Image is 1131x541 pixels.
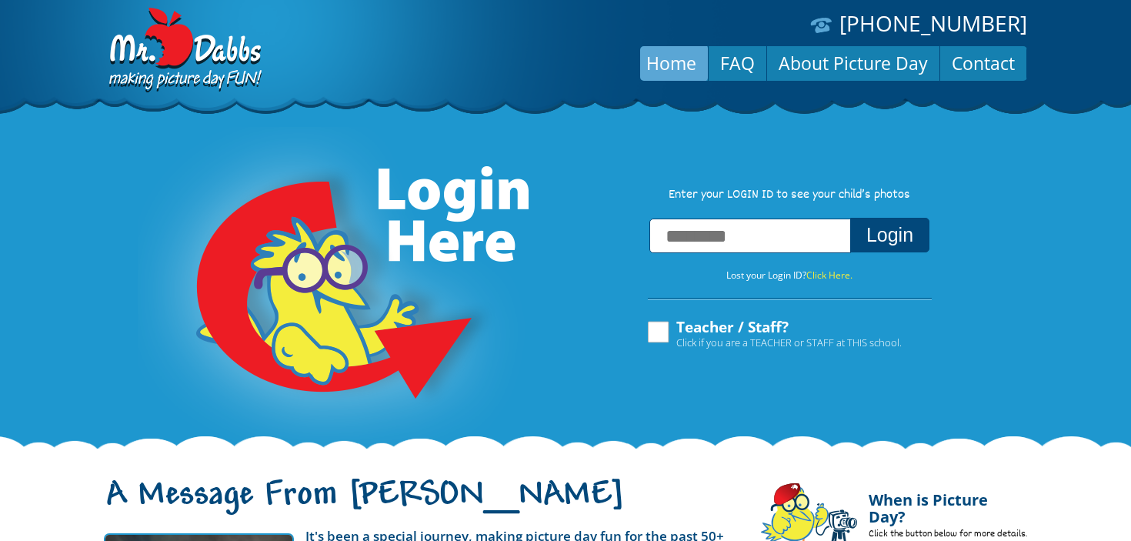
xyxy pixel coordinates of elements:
label: Teacher / Staff? [646,319,902,349]
h4: When is Picture Day? [869,483,1027,526]
a: Home [635,45,708,82]
p: Enter your LOGIN ID to see your child’s photos [632,187,947,204]
span: Click if you are a TEACHER or STAFF at THIS school. [676,335,902,350]
a: Click Here. [806,269,852,282]
a: Contact [940,45,1026,82]
h1: A Message From [PERSON_NAME] [104,489,738,521]
img: Dabbs Company [104,8,264,94]
p: Lost your Login ID? [632,267,947,284]
img: Login Here [138,127,532,450]
button: Login [850,218,929,252]
a: About Picture Day [767,45,939,82]
a: FAQ [709,45,766,82]
a: [PHONE_NUMBER] [839,8,1027,38]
